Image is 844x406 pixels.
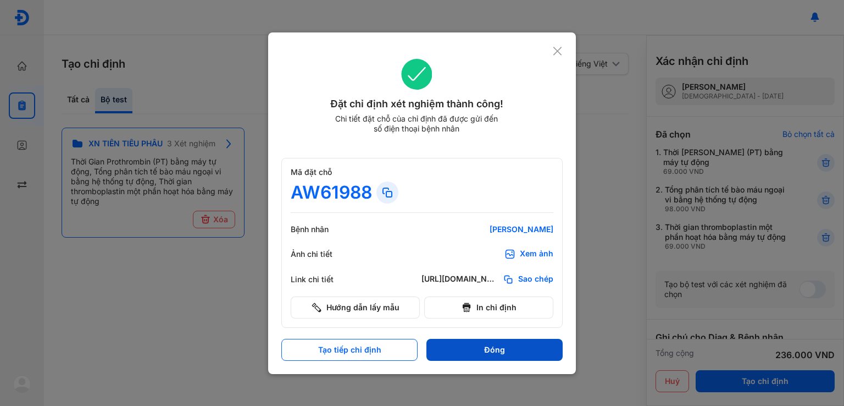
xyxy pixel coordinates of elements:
div: AW61988 [291,182,372,204]
span: Sao chép [518,274,553,285]
button: Hướng dẫn lấy mẫu [291,297,420,319]
div: Xem ảnh [520,249,553,260]
button: In chỉ định [424,297,553,319]
div: Mã đặt chỗ [291,167,553,177]
div: Ảnh chi tiết [291,249,357,259]
div: [URL][DOMAIN_NAME] [421,274,498,285]
div: [PERSON_NAME] [421,224,553,234]
div: Bệnh nhân [291,224,357,234]
button: Đóng [426,339,563,361]
button: Tạo tiếp chỉ định [281,339,418,361]
div: Link chi tiết [291,275,357,284]
div: Chi tiết đặt chỗ của chỉ định đã được gửi đến số điện thoại bệnh nhân [330,114,503,134]
div: Đặt chỉ định xét nghiệm thành công! [281,96,552,112]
